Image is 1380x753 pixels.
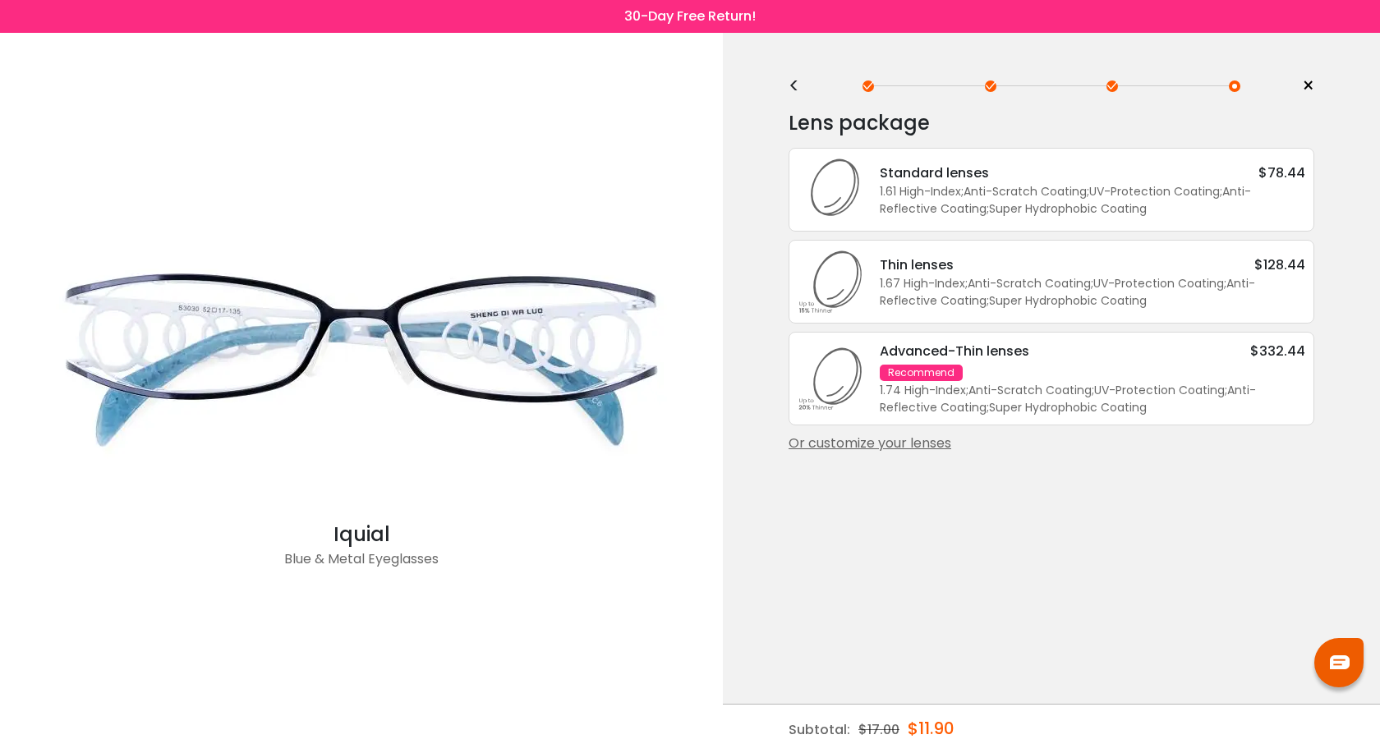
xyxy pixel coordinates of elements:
span: ; [1220,183,1222,200]
span: ; [987,292,989,309]
div: Recommend [880,365,963,381]
span: ; [1225,382,1227,398]
span: ; [1087,183,1089,200]
img: chat [1330,655,1350,669]
div: Iquial [33,520,690,549]
img: Blue Iquial - Metal Eyeglasses [33,191,690,520]
div: 1.67 High-Index Anti-Scratch Coating UV-Protection Coating Anti-Reflective Coating Super Hydropho... [880,275,1305,310]
div: Lens package [789,107,1314,140]
div: $128.44 [1254,255,1305,275]
div: Thin lenses [880,255,954,275]
div: $11.90 [908,705,954,752]
div: Or customize your lenses [789,434,1314,453]
div: Advanced-Thin lenses [880,341,1029,361]
div: < [789,80,813,93]
div: Blue & Metal Eyeglasses [33,549,690,582]
div: 1.74 High-Index Anti-Scratch Coating UV-Protection Coating Anti-Reflective Coating Super Hydropho... [880,382,1305,416]
span: ; [966,382,968,398]
span: ; [1091,275,1093,292]
span: ; [961,183,964,200]
span: ; [1092,382,1094,398]
span: × [1302,74,1314,99]
span: ; [987,200,989,217]
span: ; [987,399,989,416]
span: ; [965,275,968,292]
div: $332.44 [1250,341,1305,361]
a: × [1290,74,1314,99]
div: $78.44 [1258,163,1305,183]
span: ; [1224,275,1226,292]
div: 1.61 High-Index Anti-Scratch Coating UV-Protection Coating Anti-Reflective Coating Super Hydropho... [880,183,1305,218]
div: Standard lenses [880,163,989,183]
